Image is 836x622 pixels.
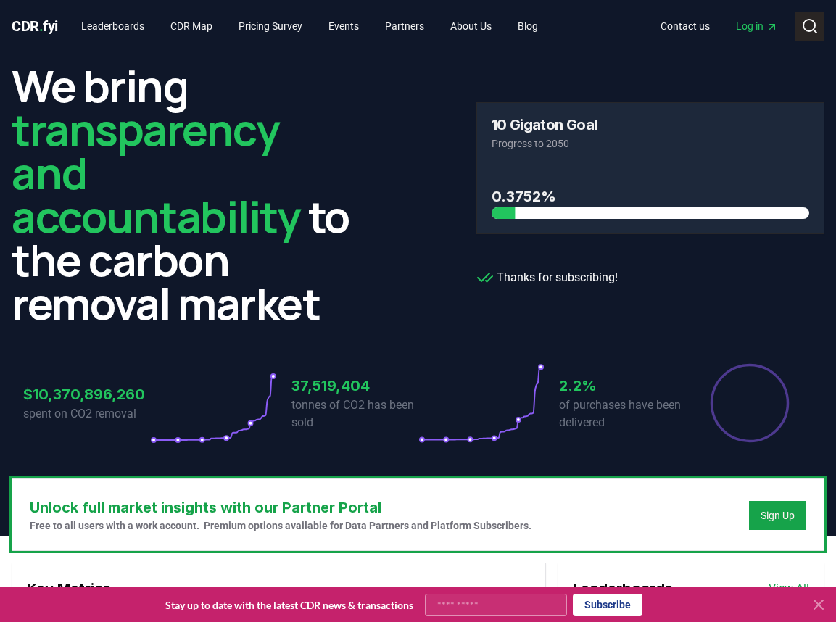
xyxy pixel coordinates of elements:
[492,136,810,151] p: Progress to 2050
[291,397,418,431] p: tonnes of CO2 has been sold
[769,580,809,597] a: View All
[159,13,224,39] a: CDR Map
[492,186,810,207] h3: 0.3752%
[12,99,300,246] span: transparency and accountability
[291,375,418,397] h3: 37,519,404
[23,405,150,423] p: spent on CO2 removal
[573,578,673,600] h3: Leaderboards
[506,13,550,39] a: Blog
[559,397,686,431] p: of purchases have been delivered
[12,64,360,325] h2: We bring to the carbon removal market
[709,362,790,444] div: Percentage of sales delivered
[476,269,825,286] p: Thanks for subscribing!
[439,13,503,39] a: About Us
[227,13,314,39] a: Pricing Survey
[649,13,721,39] a: Contact us
[30,497,531,518] h3: Unlock full market insights with our Partner Portal
[749,501,806,530] button: Sign Up
[23,383,150,405] h3: $10,370,896,260
[559,375,686,397] h3: 2.2%
[27,578,531,600] h3: Key Metrics
[724,13,790,39] a: Log in
[12,16,58,36] a: CDR.fyi
[649,13,790,39] nav: Main
[30,518,531,533] p: Free to all users with a work account. Premium options available for Data Partners and Platform S...
[70,13,550,39] nav: Main
[373,13,436,39] a: Partners
[761,508,795,523] a: Sign Up
[12,17,58,35] span: CDR fyi
[492,117,597,132] h3: 10 Gigaton Goal
[70,13,156,39] a: Leaderboards
[736,19,778,33] span: Log in
[317,13,371,39] a: Events
[39,17,44,35] span: .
